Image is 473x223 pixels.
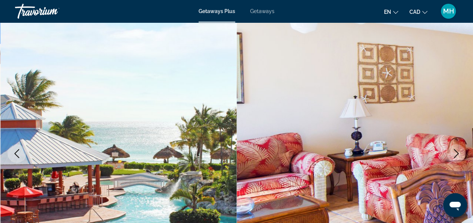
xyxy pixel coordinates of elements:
a: Getaways [250,8,274,14]
a: Getaways Plus [199,8,235,14]
span: en [384,9,391,15]
button: User Menu [439,3,458,19]
span: CAD [409,9,420,15]
button: Change language [384,6,398,17]
span: MH [443,7,454,15]
a: Travorium [15,1,90,21]
button: Previous image [7,144,26,163]
button: Next image [447,144,466,163]
iframe: Button to launch messaging window [443,193,467,217]
button: Change currency [409,6,427,17]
